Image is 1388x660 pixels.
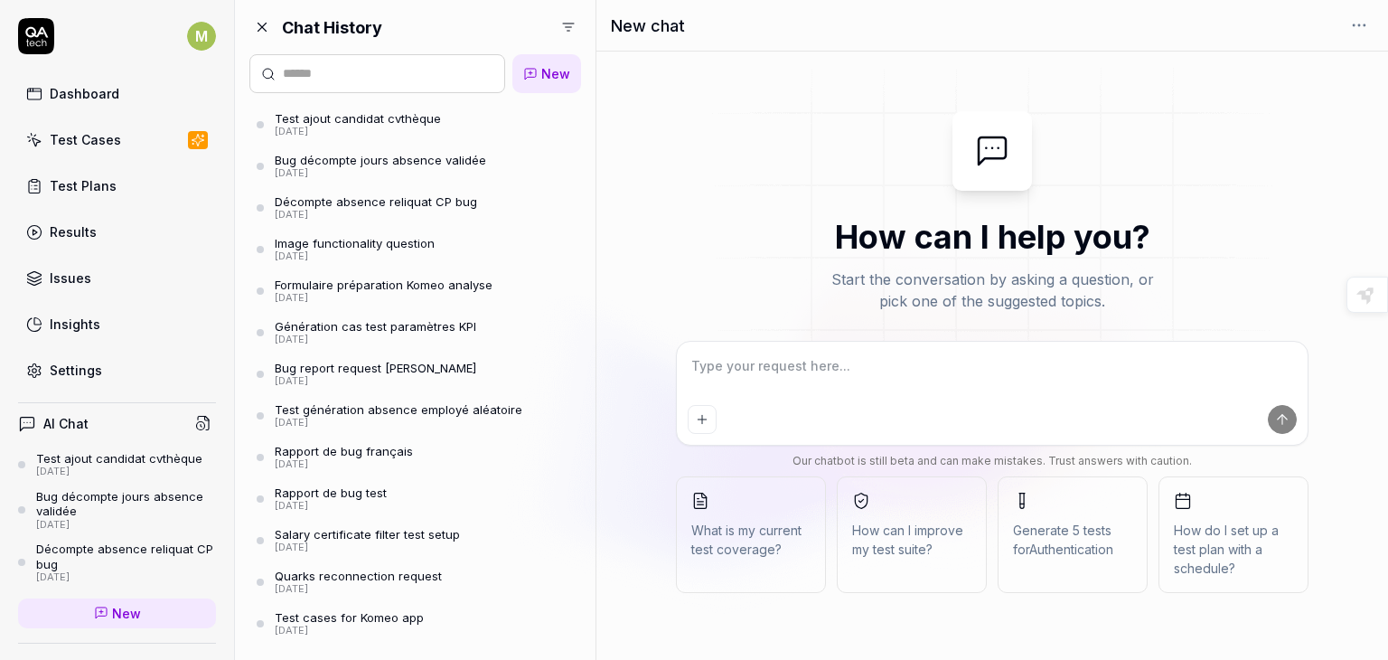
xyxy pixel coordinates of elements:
div: Test génération absence employé aléatoire [275,402,522,417]
button: Generate 5 tests forAuthentication [998,476,1148,593]
h1: New chat [611,14,685,38]
div: [DATE] [275,209,477,222]
div: [DATE] [275,625,424,637]
a: Insights [18,306,216,342]
span: New [112,604,141,623]
div: [DATE] [36,466,202,478]
a: Test génération absence employé aléatoire[DATE] [249,399,581,433]
a: Décompte absence reliquat CP bug[DATE] [249,191,581,225]
div: Bug décompte jours absence validée [275,153,486,167]
div: Issues [50,269,91,288]
a: Test cases for Komeo app[DATE] [249,607,581,641]
a: Génération cas test paramètres KPI[DATE] [249,316,581,350]
div: Results [50,222,97,241]
span: What is my current test coverage? [691,521,811,559]
div: [DATE] [36,571,216,584]
div: Dashboard [50,84,119,103]
div: Test cases for Komeo app [275,610,424,625]
a: Results [18,214,216,250]
div: [DATE] [275,417,522,429]
button: How do I set up a test plan with a schedule? [1158,476,1308,593]
span: How can I improve my test suite? [852,521,971,559]
a: Test ajout candidat cvthèque[DATE] [249,108,581,142]
div: Salary certificate filter test setup [275,527,460,542]
h2: Chat History [282,15,382,40]
div: Bug décompte jours absence validée [36,489,216,519]
a: Settings [18,353,216,388]
button: How can I improve my test suite? [837,476,987,593]
div: [DATE] [275,292,492,305]
a: New [512,54,581,93]
div: Settings [50,361,102,380]
h4: AI Chat [43,414,89,433]
div: Test ajout candidat cvthèque [275,111,441,126]
a: Formulaire préparation Komeo analyse[DATE] [249,274,581,308]
div: [DATE] [275,334,476,346]
div: Quarks reconnection request [275,569,442,583]
span: Generate 5 tests for Authentication [1013,523,1113,557]
div: [DATE] [275,375,476,388]
div: Test Plans [50,176,117,195]
a: Issues [18,260,216,296]
a: Test ajout candidat cvthèque[DATE] [18,451,216,478]
div: [DATE] [36,519,216,532]
div: Décompte absence reliquat CP bug [36,542,216,571]
div: Rapport de bug test [275,486,387,500]
div: Test Cases [50,130,121,149]
button: M [187,18,216,54]
div: Rapport de bug français [275,444,413,458]
a: Test Cases [18,122,216,157]
div: Formulaire préparation Komeo analyse [275,278,492,292]
div: Décompte absence reliquat CP bug [275,194,477,209]
span: How do I set up a test plan with a schedule? [1174,521,1293,578]
a: Bug décompte jours absence validée[DATE] [18,489,216,531]
div: [DATE] [275,583,442,596]
button: What is my current test coverage? [676,476,826,593]
a: New [18,599,216,628]
div: Test ajout candidat cvthèque [36,451,202,466]
span: M [187,22,216,51]
a: Image functionality question[DATE] [249,232,581,267]
a: Bug décompte jours absence validée[DATE] [249,149,581,184]
div: [DATE] [275,542,460,554]
a: Bug report request [PERSON_NAME][DATE] [249,357,581,391]
span: New [541,64,570,83]
div: Our chatbot is still beta and can make mistakes. Trust answers with caution. [676,453,1309,469]
div: [DATE] [275,458,413,471]
div: Bug report request [PERSON_NAME] [275,361,476,375]
div: [DATE] [275,250,435,263]
a: Rapport de bug français[DATE] [249,440,581,475]
a: Décompte absence reliquat CP bug[DATE] [18,542,216,583]
a: Dashboard [18,76,216,111]
a: Quarks reconnection request[DATE] [249,565,581,599]
a: Rapport de bug test[DATE] [249,482,581,516]
div: Génération cas test paramètres KPI [275,319,476,334]
button: Add attachment [688,405,717,434]
div: [DATE] [275,126,441,138]
div: [DATE] [275,500,387,513]
div: Insights [50,315,100,334]
a: Salary certificate filter test setup[DATE] [249,523,581,558]
a: Test Plans [18,168,216,203]
div: Image functionality question [275,236,435,250]
div: [DATE] [275,167,486,180]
